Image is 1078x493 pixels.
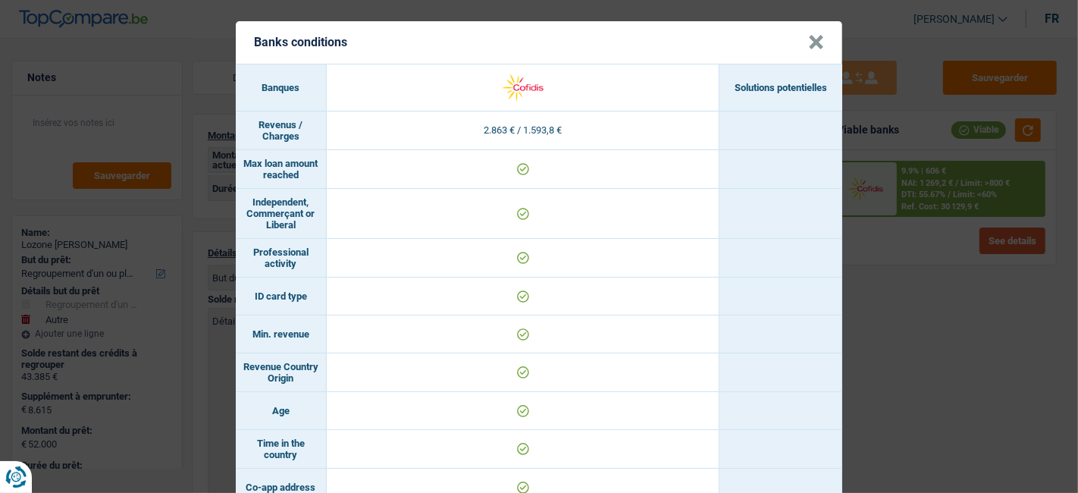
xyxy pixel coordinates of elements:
[236,111,327,150] td: Revenus / Charges
[236,316,327,353] td: Min. revenue
[327,111,719,150] td: 2.863 € / 1.593,8 €
[254,35,347,49] h5: Banks conditions
[236,392,327,430] td: Age
[236,239,327,278] td: Professional activity
[719,64,842,111] th: Solutions potentielles
[236,353,327,392] td: Revenue Country Origin
[236,278,327,316] td: ID card type
[236,150,327,189] td: Max loan amount reached
[236,430,327,469] td: Time in the country
[236,189,327,239] td: Independent, Commerçant or Liberal
[490,71,555,104] img: Cofidis
[236,64,327,111] th: Banques
[808,35,824,50] button: Close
